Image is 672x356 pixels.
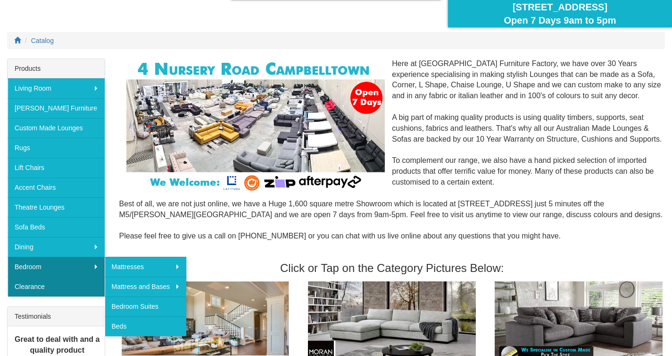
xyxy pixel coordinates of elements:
[119,262,665,274] h3: Click or Tap on the Category Pictures Below:
[105,277,187,297] a: Mattress and Bases
[122,281,290,356] img: Living Room
[8,158,105,178] a: Lift Chairs
[8,197,105,217] a: Theatre Lounges
[8,237,105,257] a: Dining
[119,59,665,253] div: Here at [GEOGRAPHIC_DATA] Furniture Factory, we have over 30 Years experience specialising in mak...
[31,37,54,44] a: Catalog
[8,307,105,326] div: Testimonials
[8,138,105,158] a: Rugs
[8,257,105,277] a: Bedroom
[105,257,187,277] a: Mattresses
[15,335,100,354] b: Great to deal with and a quality product
[8,59,105,78] div: Products
[105,297,187,316] a: Bedroom Suites
[8,118,105,138] a: Custom Made Lounges
[126,59,385,193] img: Corner Modular Lounges
[8,78,105,98] a: Living Room
[8,178,105,197] a: Accent Chairs
[105,316,187,336] a: Beds
[8,277,105,297] a: Clearance
[8,98,105,118] a: [PERSON_NAME] Furniture
[8,217,105,237] a: Sofa Beds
